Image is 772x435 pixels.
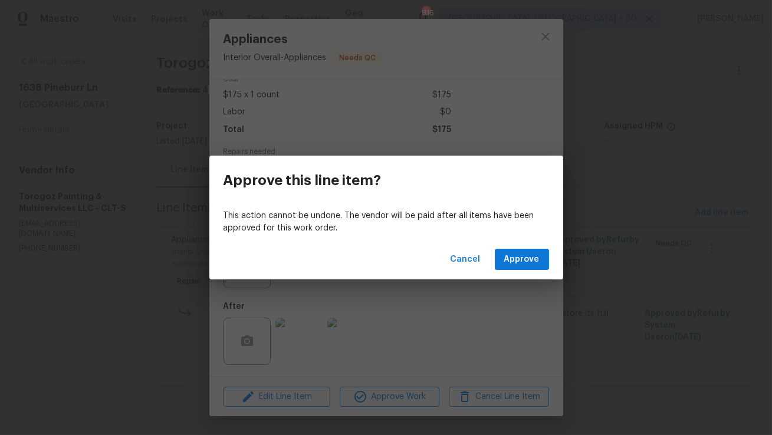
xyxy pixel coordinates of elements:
h3: Approve this line item? [224,172,382,189]
p: This action cannot be undone. The vendor will be paid after all items have been approved for this... [224,210,549,235]
span: Cancel [451,252,481,267]
button: Cancel [446,249,485,271]
span: Approve [504,252,540,267]
button: Approve [495,249,549,271]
